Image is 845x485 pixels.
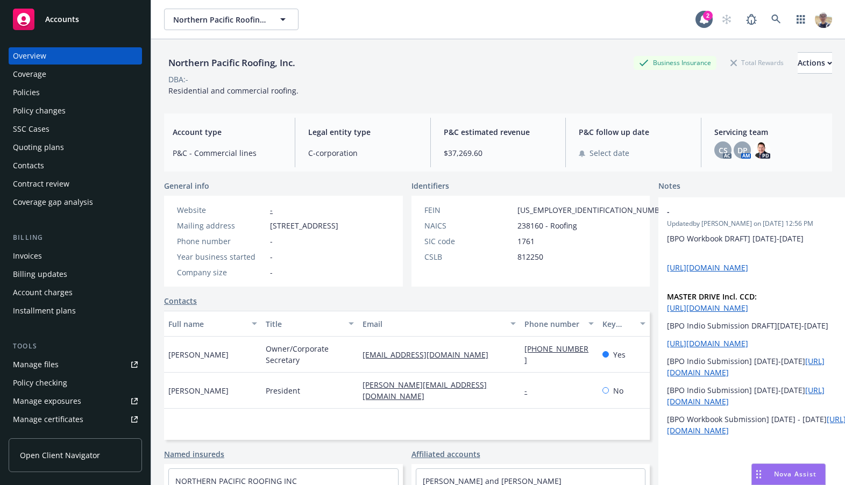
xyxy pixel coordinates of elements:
span: No [613,385,623,396]
a: [URL][DOMAIN_NAME] [667,303,748,313]
a: Manage exposures [9,393,142,410]
div: Manage certificates [13,411,83,428]
a: Manage certificates [9,411,142,428]
a: Contract review [9,175,142,192]
div: Title [266,318,343,330]
div: Website [177,204,266,216]
div: Contacts [13,157,44,174]
span: P&C follow up date [579,126,688,138]
a: Search [765,9,787,30]
span: Account type [173,126,282,138]
a: Overview [9,47,142,65]
button: Title [261,311,359,337]
a: [EMAIL_ADDRESS][DOMAIN_NAME] [363,350,497,360]
div: Tools [9,341,142,352]
a: Contacts [9,157,142,174]
span: Residential and commercial roofing. [168,85,299,96]
span: Legal entity type [308,126,417,138]
span: Accounts [45,15,79,24]
div: DBA: - [168,74,188,85]
div: Business Insurance [634,56,716,69]
span: Northern Pacific Roofing, Inc. [173,14,266,25]
a: SSC Cases [9,120,142,138]
span: CS [719,145,728,156]
span: General info [164,180,209,191]
a: Invoices [9,247,142,265]
div: Phone number [177,236,266,247]
button: Actions [798,52,832,74]
a: Installment plans [9,302,142,319]
a: [URL][DOMAIN_NAME] [667,338,748,348]
span: Notes [658,180,680,193]
span: $37,269.60 [444,147,553,159]
div: SSC Cases [13,120,49,138]
span: Open Client Navigator [20,450,100,461]
div: Full name [168,318,245,330]
div: Billing updates [13,266,67,283]
a: Policy changes [9,102,142,119]
button: Northern Pacific Roofing, Inc. [164,9,299,30]
span: P&C - Commercial lines [173,147,282,159]
div: Manage claims [13,429,67,446]
span: Servicing team [714,126,823,138]
a: Accounts [9,4,142,34]
div: FEIN [424,204,513,216]
a: Billing updates [9,266,142,283]
div: Installment plans [13,302,76,319]
a: Policies [9,84,142,101]
span: - [270,267,273,278]
div: Overview [13,47,46,65]
a: Policy checking [9,374,142,391]
img: photo [815,11,832,28]
span: Nova Assist [774,469,816,479]
div: Coverage [13,66,46,83]
a: Coverage [9,66,142,83]
span: [PERSON_NAME] [168,349,229,360]
div: Drag to move [752,464,765,484]
button: Phone number [520,311,598,337]
div: Invoices [13,247,42,265]
span: 1761 [517,236,535,247]
a: Named insureds [164,448,224,460]
div: Year business started [177,251,266,262]
div: Mailing address [177,220,266,231]
div: CSLB [424,251,513,262]
span: - [667,206,826,217]
div: Manage files [13,356,59,373]
span: - [270,251,273,262]
a: Coverage gap analysis [9,194,142,211]
a: [PHONE_NUMBER] [524,344,588,365]
a: Manage claims [9,429,142,446]
button: Nova Assist [751,463,826,485]
div: Policy changes [13,102,66,119]
div: Billing [9,232,142,243]
div: Total Rewards [725,56,789,69]
div: NAICS [424,220,513,231]
button: Key contact [598,311,650,337]
a: Account charges [9,284,142,301]
a: [PERSON_NAME][EMAIL_ADDRESS][DOMAIN_NAME] [363,380,487,401]
div: Company size [177,267,266,278]
span: 238160 - Roofing [517,220,577,231]
div: Quoting plans [13,139,64,156]
div: SIC code [424,236,513,247]
span: [PERSON_NAME] [168,385,229,396]
span: [STREET_ADDRESS] [270,220,338,231]
a: Contacts [164,295,197,306]
button: Email [358,311,520,337]
span: C-corporation [308,147,417,159]
a: Manage files [9,356,142,373]
a: Switch app [790,9,812,30]
div: Coverage gap analysis [13,194,93,211]
a: [URL][DOMAIN_NAME] [667,262,748,273]
button: Full name [164,311,261,337]
span: Owner/Corporate Secretary [266,343,354,366]
span: Yes [613,349,626,360]
span: P&C estimated revenue [444,126,553,138]
div: Contract review [13,175,69,192]
div: Manage exposures [13,393,81,410]
a: - [524,386,536,396]
span: President [266,385,300,396]
span: - [270,236,273,247]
